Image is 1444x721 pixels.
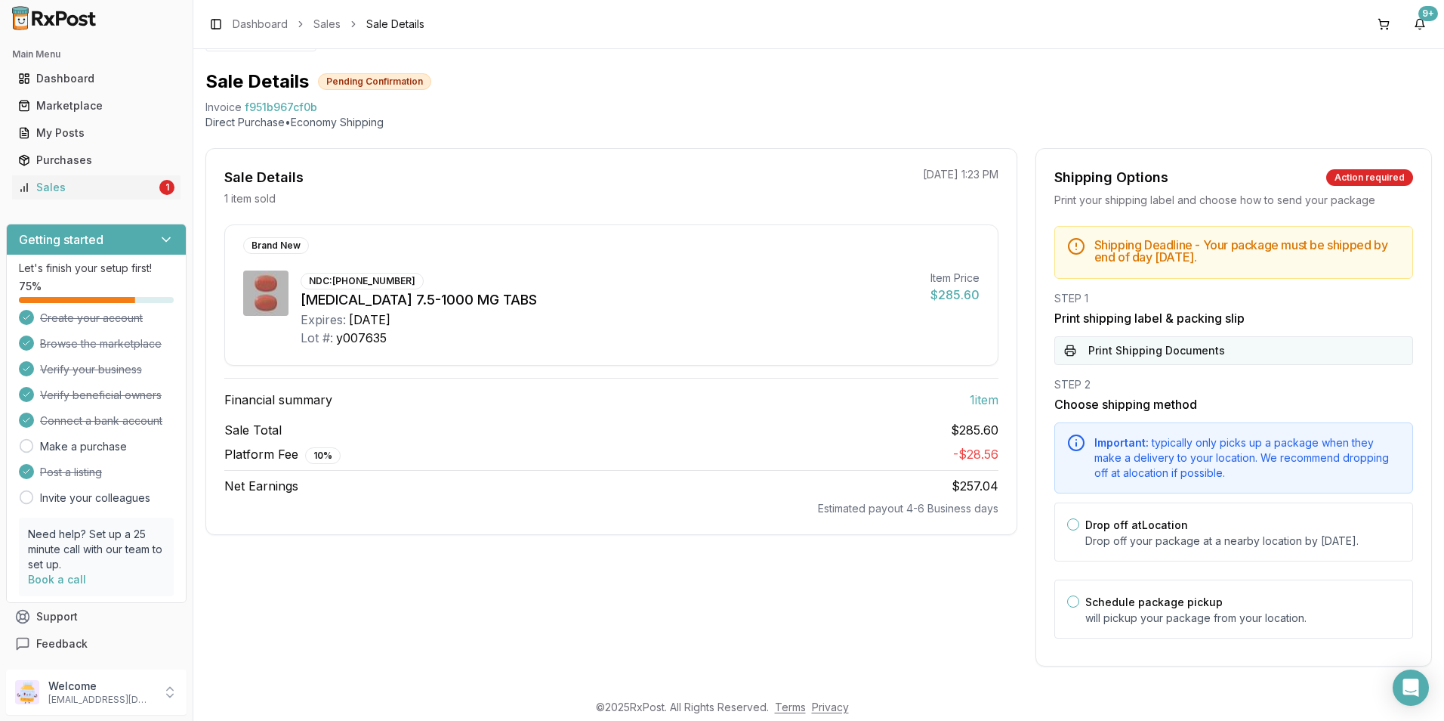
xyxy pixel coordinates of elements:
[205,100,242,115] div: Invoice
[28,573,86,586] a: Book a call
[1085,534,1400,549] p: Drop off your package at a nearby location by [DATE] .
[224,191,276,206] p: 1 item sold
[1326,169,1413,186] div: Action required
[224,501,998,516] div: Estimated payout 4-6 Business days
[1094,239,1400,263] h5: Shipping Deadline - Your package must be shipped by end of day [DATE] .
[6,175,187,200] button: Sales1
[36,636,88,651] span: Feedback
[1085,611,1400,626] p: will pickup your package from your location.
[301,311,346,329] div: Expires:
[19,261,174,276] p: Let's finish your setup first!
[930,286,980,304] div: $285.60
[1054,395,1413,413] h3: Choose shipping method
[245,100,317,115] span: f951b967cf0b
[40,490,150,506] a: Invite your colleagues
[812,701,849,713] a: Privacy
[12,48,180,60] h2: Main Menu
[48,694,153,706] p: [EMAIL_ADDRESS][DOMAIN_NAME]
[18,71,174,86] div: Dashboard
[1408,12,1432,36] button: 9+
[18,125,174,141] div: My Posts
[18,153,174,168] div: Purchases
[318,73,431,90] div: Pending Confirmation
[224,477,298,495] span: Net Earnings
[930,271,980,286] div: Item Price
[205,70,309,94] h1: Sale Details
[970,391,998,409] span: 1 item
[233,17,288,32] a: Dashboard
[6,67,187,91] button: Dashboard
[775,701,806,713] a: Terms
[1418,6,1438,21] div: 9+
[224,391,332,409] span: Financial summary
[1094,435,1400,481] div: typically only picks up a package when they make a delivery to your location. We recommend droppi...
[12,147,180,174] a: Purchases
[40,311,143,326] span: Create your account
[159,180,174,195] div: 1
[12,92,180,119] a: Marketplace
[224,167,304,188] div: Sale Details
[1085,596,1223,608] label: Schedule package pickup
[40,336,162,351] span: Browse the marketplace
[6,94,187,118] button: Marketplace
[349,311,390,329] div: [DATE]
[1085,518,1188,531] label: Drop off at Location
[40,465,102,480] span: Post a listing
[40,413,162,429] span: Connect a bank account
[243,271,288,316] img: Segluromet 7.5-1000 MG TABS
[951,421,998,439] span: $285.60
[1054,309,1413,327] h3: Print shipping label & packing slip
[923,167,998,182] p: [DATE] 1:23 PM
[1094,436,1149,449] span: Important:
[12,119,180,147] a: My Posts
[6,121,187,145] button: My Posts
[12,65,180,92] a: Dashboard
[1054,291,1413,306] div: STEP 1
[18,180,156,195] div: Sales
[40,362,142,377] span: Verify your business
[6,603,187,630] button: Support
[336,329,387,347] div: y007635
[205,115,1432,130] p: Direct Purchase • Economy Shipping
[40,439,127,454] a: Make a purchase
[224,421,282,439] span: Sale Total
[301,329,333,347] div: Lot #:
[1054,336,1413,365] button: Print Shipping Documents
[6,148,187,172] button: Purchases
[952,478,998,494] span: $257.04
[224,445,341,464] span: Platform Fee
[305,447,341,464] div: 10 %
[18,98,174,113] div: Marketplace
[953,447,998,462] span: - $28.56
[6,6,103,30] img: RxPost Logo
[301,273,424,289] div: NDC: [PHONE_NUMBER]
[1054,193,1413,208] div: Print your shipping label and choose how to send your package
[313,17,341,32] a: Sales
[19,231,103,249] h3: Getting started
[1393,670,1429,706] div: Open Intercom Messenger
[366,17,424,32] span: Sale Details
[40,388,162,403] span: Verify beneficial owners
[1054,167,1168,188] div: Shipping Options
[243,237,309,254] div: Brand New
[15,680,39,704] img: User avatar
[6,630,187,658] button: Feedback
[28,527,165,572] p: Need help? Set up a 25 minute call with our team to set up.
[301,289,918,311] div: [MEDICAL_DATA] 7.5-1000 MG TABS
[12,174,180,201] a: Sales1
[48,679,153,694] p: Welcome
[1054,377,1413,392] div: STEP 2
[19,279,42,294] span: 75 %
[233,17,424,32] nav: breadcrumb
